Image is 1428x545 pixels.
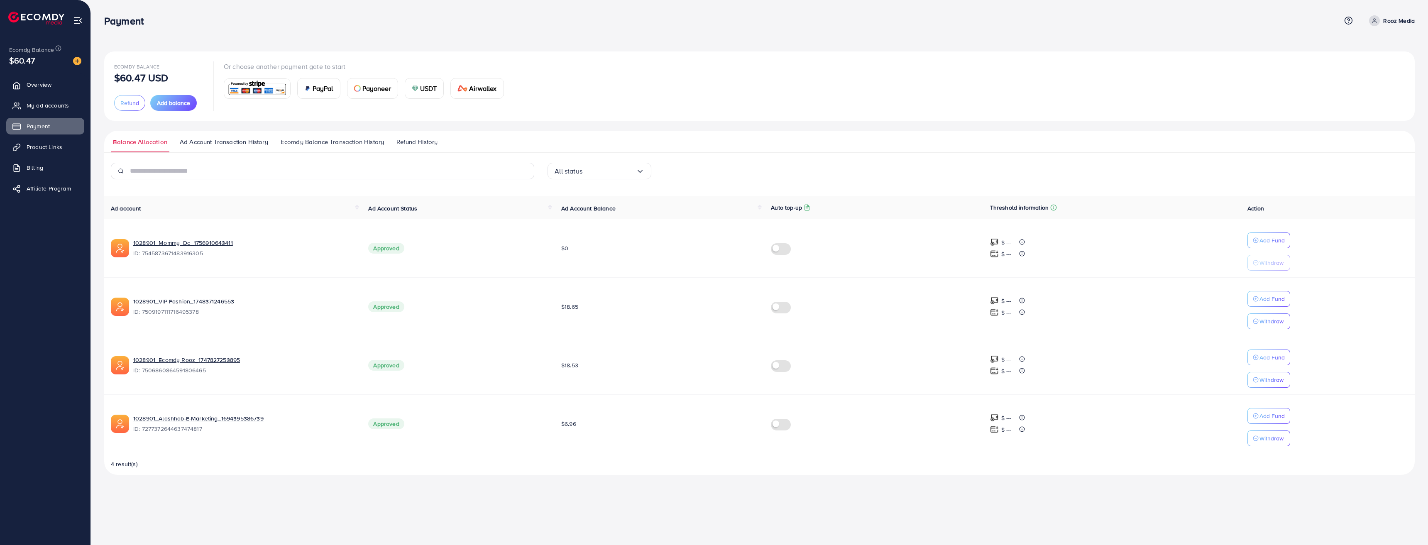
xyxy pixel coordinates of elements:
p: Withdraw [1259,258,1284,268]
a: cardUSDT [405,78,444,99]
span: ID: 7545873671483916305 [133,249,355,257]
img: card [227,80,288,98]
span: Approved [368,243,404,254]
p: Or choose another payment gate to start [224,61,511,71]
div: <span class='underline'>1028901_Ecomdy Rooz_1747827253895</span></br>7506860864591806465 [133,356,355,375]
span: $0 [561,244,568,252]
p: Withdraw [1259,375,1284,385]
span: Billing [27,164,43,172]
p: Auto top-up [771,203,802,213]
p: Add Fund [1259,411,1285,421]
span: Ad Account Status [368,204,417,213]
p: $60.47 USD [114,73,169,83]
span: $18.53 [561,361,578,369]
img: card [304,85,311,92]
a: Overview [6,76,84,93]
span: Refund History [396,137,438,147]
input: Search for option [582,165,636,178]
span: USDT [420,83,437,93]
button: Withdraw [1247,430,1290,446]
span: 4 result(s) [111,460,138,468]
span: Balance Allocation [113,137,167,147]
span: Ecomdy Balance Transaction History [281,137,384,147]
button: Add Fund [1247,408,1290,424]
a: 1028901_VIP Fashion_1748371246553 [133,297,234,305]
span: Approved [368,360,404,371]
img: ic-ads-acc.e4c84228.svg [111,415,129,433]
div: Search for option [548,163,651,179]
p: $ --- [1001,366,1012,376]
p: Add Fund [1259,235,1285,245]
span: $60.47 [9,54,35,66]
img: top-up amount [990,238,999,247]
a: Rooz Media [1366,15,1415,26]
span: Overview [27,81,51,89]
span: Payment [27,122,50,130]
span: Ecomdy Balance [114,63,159,70]
span: My ad accounts [27,101,69,110]
div: <span class='underline'>1028901_Mommy_Dc_1756910643411</span></br>7545873671483916305 [133,239,355,258]
p: $ --- [1001,249,1012,259]
img: top-up amount [990,249,999,258]
button: Add Fund [1247,291,1290,307]
a: card [224,78,291,99]
img: top-up amount [990,308,999,317]
p: Add Fund [1259,294,1285,304]
span: Refund [120,99,139,107]
img: top-up amount [990,367,999,375]
span: Ecomdy Balance [9,46,54,54]
span: All status [555,165,582,178]
p: $ --- [1001,354,1012,364]
span: Ad Account Balance [561,204,616,213]
img: card [457,85,467,92]
img: top-up amount [990,296,999,305]
a: 1028901_Ecomdy Rooz_1747827253895 [133,356,240,364]
span: Product Links [27,143,62,151]
img: menu [73,16,83,25]
img: top-up amount [990,355,999,364]
img: logo [8,12,64,24]
img: ic-ads-acc.e4c84228.svg [111,356,129,374]
img: card [412,85,418,92]
span: Action [1247,204,1264,213]
div: <span class='underline'>1028901_VIP Fashion_1748371246553</span></br>7509197111716495378 [133,297,355,316]
a: cardAirwallex [450,78,504,99]
span: ID: 7509197111716495378 [133,308,355,316]
button: Add Fund [1247,232,1290,248]
img: image [73,57,81,65]
p: Withdraw [1259,433,1284,443]
span: Approved [368,301,404,312]
img: card [354,85,361,92]
span: Affiliate Program [27,184,71,193]
button: Withdraw [1247,372,1290,388]
p: Rooz Media [1383,16,1415,26]
span: Payoneer [362,83,391,93]
p: Threshold information [990,203,1049,213]
p: $ --- [1001,413,1012,423]
a: Affiliate Program [6,180,84,197]
span: Approved [368,418,404,429]
img: ic-ads-acc.e4c84228.svg [111,239,129,257]
button: Refund [114,95,145,111]
span: PayPal [313,83,333,93]
span: Ad account [111,204,141,213]
span: ID: 7506860864591806465 [133,366,355,374]
p: Add Fund [1259,352,1285,362]
p: $ --- [1001,237,1012,247]
span: Add balance [157,99,190,107]
a: cardPayPal [297,78,340,99]
img: top-up amount [990,413,999,422]
button: Add Fund [1247,349,1290,365]
span: ID: 7277372644637474817 [133,425,355,433]
a: 1028901_Alashhab-E-Marketing_1694395386739 [133,414,264,423]
h3: Payment [104,15,150,27]
span: Airwallex [469,83,496,93]
a: Product Links [6,139,84,155]
span: Ad Account Transaction History [180,137,268,147]
p: $ --- [1001,308,1012,318]
p: Withdraw [1259,316,1284,326]
button: Withdraw [1247,313,1290,329]
a: 1028901_Mommy_Dc_1756910643411 [133,239,233,247]
p: $ --- [1001,425,1012,435]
